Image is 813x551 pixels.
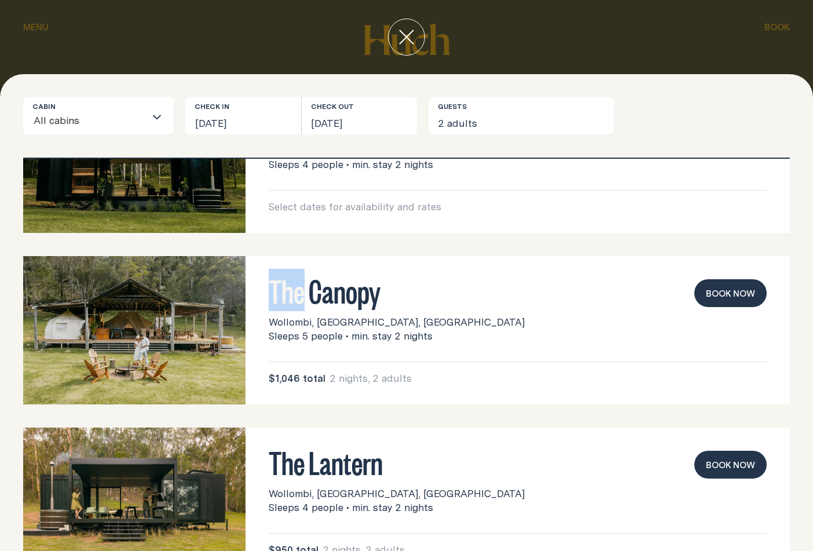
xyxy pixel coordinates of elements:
[80,110,145,134] input: Search for option
[23,97,174,134] div: Search for option
[269,501,433,514] span: Sleeps 4 people • min. stay 2 nights
[388,19,425,56] button: close
[269,158,433,171] span: Sleeps 4 people • min. stay 2 nights
[185,97,301,134] button: [DATE]
[269,279,767,301] h3: The Canopy
[269,329,433,343] span: Sleeps 5 people • min. stay 2 nights
[269,371,325,385] span: $1,046 total
[429,97,614,134] button: 2 adults
[694,451,767,479] button: book now
[438,102,467,111] label: Guests
[694,279,767,307] button: book now
[269,487,525,501] span: Wollombi, [GEOGRAPHIC_DATA], [GEOGRAPHIC_DATA]
[269,451,767,473] h3: The Lantern
[33,107,80,134] span: All cabins
[330,371,412,385] span: 2 nights, 2 adults
[269,200,767,214] p: Select dates for availability and rates
[269,315,525,329] span: Wollombi, [GEOGRAPHIC_DATA], [GEOGRAPHIC_DATA]
[302,97,418,134] button: [DATE]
